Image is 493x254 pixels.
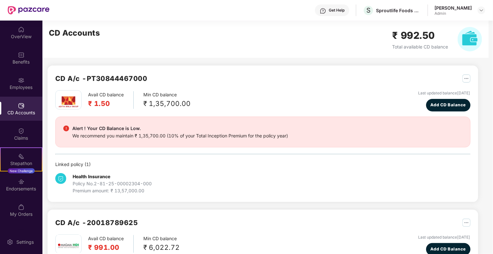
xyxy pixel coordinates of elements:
div: Last updated balance [DATE] [418,90,471,96]
div: Min CD balance [143,91,191,109]
img: svg+xml;base64,PHN2ZyBpZD0iQ2xhaW0iIHhtbG5zPSJodHRwOi8vd3d3LnczLm9yZy8yMDAwL3N2ZyIgd2lkdGg9IjIwIi... [18,128,24,134]
div: Settings [14,239,36,245]
img: svg+xml;base64,PHN2ZyB4bWxucz0iaHR0cDovL3d3dy53My5vcmcvMjAwMC9zdmciIHdpZHRoPSIyNSIgaGVpZ2h0PSIyNS... [462,219,471,227]
div: We recommend you maintain ₹ 1,35,700.00 (10% of your Total Inception Premium for the policy year) [72,132,288,139]
div: Get Help [329,8,345,13]
img: svg+xml;base64,PHN2ZyBpZD0iRGFuZ2VyX2FsZXJ0IiBkYXRhLW5hbWU9IkRhbmdlciBhbGVydCIgeG1sbnM9Imh0dHA6Ly... [63,126,69,131]
span: Add CD Balance [430,246,466,252]
img: svg+xml;base64,PHN2ZyBpZD0iRW1wbG95ZWVzIiB4bWxucz0iaHR0cDovL3d3dy53My5vcmcvMjAwMC9zdmciIHdpZHRoPS... [18,77,24,83]
img: svg+xml;base64,PHN2ZyBpZD0iVXBkYXRlZCIgeG1sbnM9Imh0dHA6Ly93d3cudzMub3JnLzIwMDAvc3ZnIiB3aWR0aD0iMj... [18,229,24,236]
div: Avail CD balance [88,235,134,253]
img: svg+xml;base64,PHN2ZyBpZD0iQmVuZWZpdHMiIHhtbG5zPSJodHRwOi8vd3d3LnczLm9yZy8yMDAwL3N2ZyIgd2lkdGg9Ij... [18,52,24,58]
img: svg+xml;base64,PHN2ZyBpZD0iSGVscC0zMngzMiIgeG1sbnM9Imh0dHA6Ly93d3cudzMub3JnLzIwMDAvc3ZnIiB3aWR0aD... [320,8,326,14]
h2: ₹ 992.50 [392,28,448,43]
div: [PERSON_NAME] [435,5,472,11]
h2: ₹ 991.00 [88,242,124,253]
img: svg+xml;base64,PHN2ZyB4bWxucz0iaHR0cDovL3d3dy53My5vcmcvMjAwMC9zdmciIHdpZHRoPSIyMSIgaGVpZ2h0PSIyMC... [18,153,24,160]
h2: CD A/c - 20018789625 [55,217,138,228]
span: Add CD Balance [430,102,466,108]
div: Stepathon [1,160,42,167]
button: Add CD Balance [426,99,471,111]
h2: CD A/c - PT30844467000 [55,73,148,84]
img: svg+xml;base64,PHN2ZyBpZD0iRW5kb3JzZW1lbnRzIiB4bWxucz0iaHR0cDovL3d3dy53My5vcmcvMjAwMC9zdmciIHdpZH... [18,179,24,185]
img: svg+xml;base64,PHN2ZyBpZD0iRHJvcGRvd24tMzJ4MzIiIHhtbG5zPSJodHRwOi8vd3d3LnczLm9yZy8yMDAwL3N2ZyIgd2... [479,8,484,13]
h2: CD Accounts [49,27,100,39]
img: aditya.png [57,91,80,113]
img: svg+xml;base64,PHN2ZyBpZD0iSG9tZSIgeG1sbnM9Imh0dHA6Ly93d3cudzMub3JnLzIwMDAvc3ZnIiB3aWR0aD0iMjAiIG... [18,26,24,33]
div: Alert ! Your CD Balance is Low. [72,125,288,132]
img: svg+xml;base64,PHN2ZyBpZD0iQ0RfQWNjb3VudHMiIGRhdGEtbmFtZT0iQ0QgQWNjb3VudHMiIHhtbG5zPSJodHRwOi8vd3... [18,102,24,109]
span: Total available CD balance [392,44,448,49]
div: Admin [435,11,472,16]
div: Min CD balance [143,235,180,253]
div: ₹ 6,022.72 [143,242,180,253]
b: Health Insurance [73,174,110,179]
div: New Challenge [8,168,35,173]
img: svg+xml;base64,PHN2ZyB4bWxucz0iaHR0cDovL3d3dy53My5vcmcvMjAwMC9zdmciIHhtbG5zOnhsaW5rPSJodHRwOi8vd3... [458,27,482,51]
div: ₹ 1,35,700.00 [143,98,191,109]
img: svg+xml;base64,PHN2ZyBpZD0iTXlfT3JkZXJzIiBkYXRhLW5hbWU9Ik15IE9yZGVycyIgeG1sbnM9Imh0dHA6Ly93d3cudz... [18,204,24,210]
img: svg+xml;base64,PHN2ZyB4bWxucz0iaHR0cDovL3d3dy53My5vcmcvMjAwMC9zdmciIHdpZHRoPSIzNCIgaGVpZ2h0PSIzNC... [55,173,66,184]
img: svg+xml;base64,PHN2ZyBpZD0iU2V0dGluZy0yMHgyMCIgeG1sbnM9Imh0dHA6Ly93d3cudzMub3JnLzIwMDAvc3ZnIiB3aW... [7,239,13,245]
h2: ₹ 1.50 [88,98,124,109]
div: Linked policy ( 1 ) [55,161,471,168]
div: Premium amount: ₹ 13,57,000.00 [73,187,152,194]
img: New Pazcare Logo [8,6,49,14]
div: Policy No. 2-81-25-00002304-000 [73,180,152,187]
div: Avail CD balance [88,91,134,109]
img: svg+xml;base64,PHN2ZyB4bWxucz0iaHR0cDovL3d3dy53My5vcmcvMjAwMC9zdmciIHdpZHRoPSIyNSIgaGVpZ2h0PSIyNS... [462,74,471,83]
div: Last updated balance [DATE] [418,234,471,241]
div: Sproutlife Foods Private Limited [376,7,421,13]
span: S [366,6,371,14]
